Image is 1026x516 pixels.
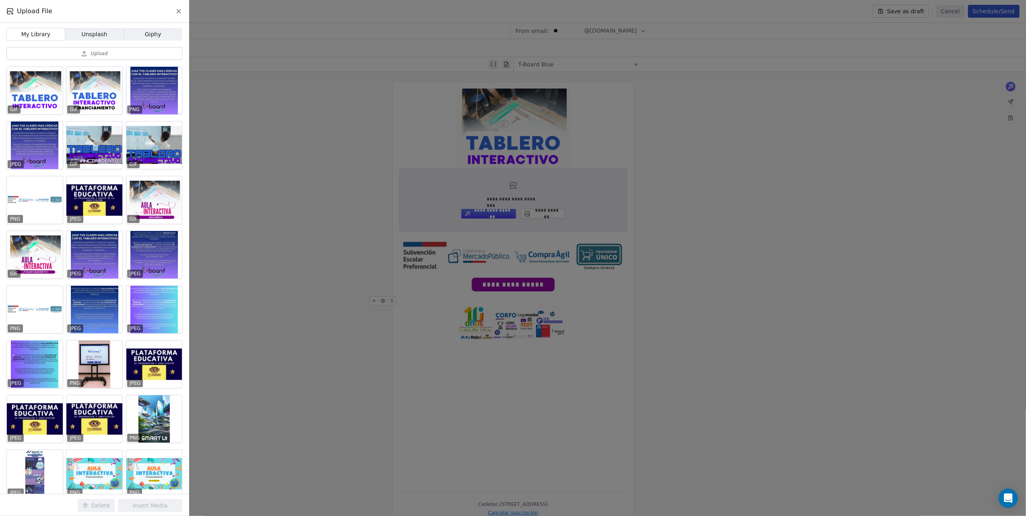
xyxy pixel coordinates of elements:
p: GIF [70,161,78,167]
p: PNG [70,380,80,386]
span: Upload [91,50,107,57]
p: JPEG [10,435,21,441]
p: GIF [130,216,138,222]
span: Giphy [145,30,161,39]
p: JPEG [130,325,141,332]
p: GIF [10,106,18,113]
button: Upload [6,47,182,60]
p: PNG [70,489,80,496]
p: JPEG [70,216,81,222]
p: JPEG [10,380,21,386]
p: PNG [130,435,140,441]
p: JPEG [70,325,81,332]
button: Delete [78,499,115,512]
p: JPEG [70,435,81,441]
p: JPEG [130,380,141,386]
div: Open Intercom Messenger [999,489,1018,508]
p: PNG [130,106,140,113]
p: JPEG [10,161,21,167]
p: JPEG [130,270,141,277]
p: GIF [70,106,78,113]
button: Insert Media [118,499,182,512]
p: GIF [130,161,138,167]
p: GIF [10,270,18,277]
span: Upload File [17,6,52,16]
p: PNG [130,489,140,496]
span: Unsplash [82,30,107,39]
p: PNG [10,216,21,222]
p: JPEG [70,270,81,277]
p: PNG [10,325,21,332]
p: JPEG [10,489,21,496]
